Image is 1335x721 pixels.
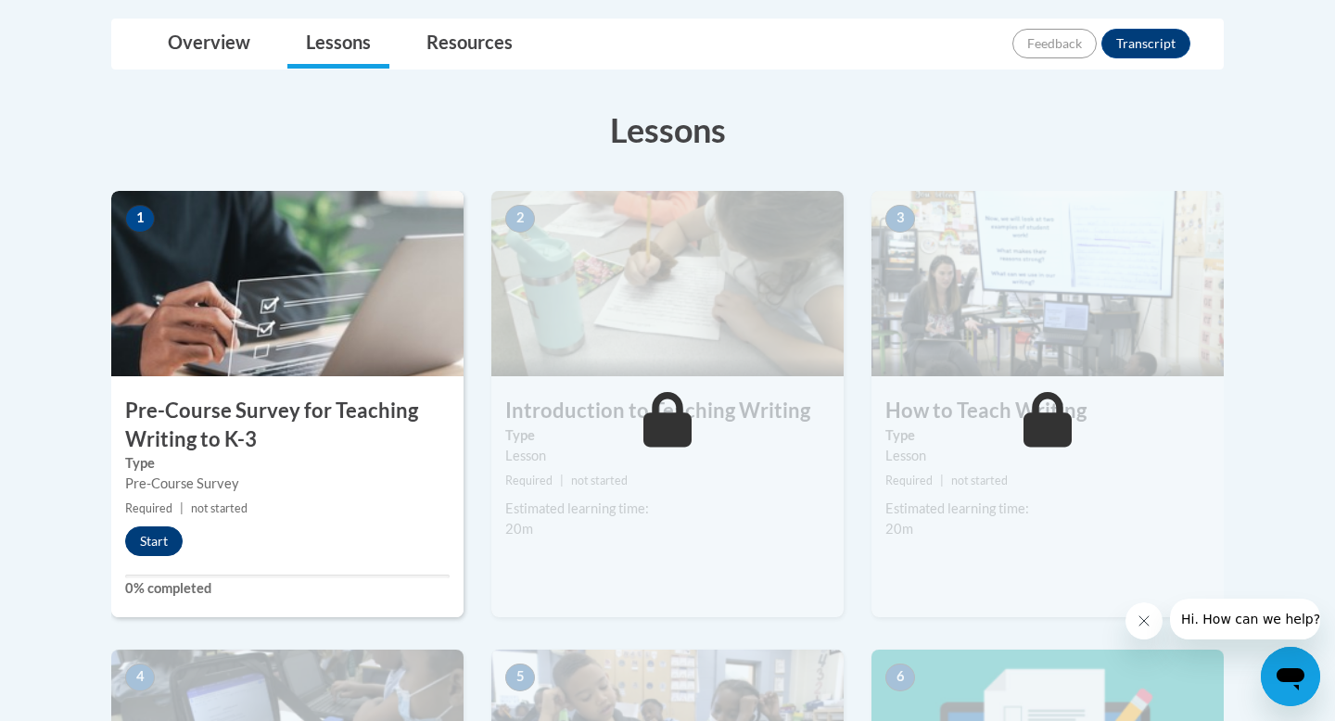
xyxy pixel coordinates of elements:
span: not started [951,474,1008,487]
a: Overview [149,19,269,69]
span: 3 [885,205,915,233]
a: Lessons [287,19,389,69]
span: 5 [505,664,535,691]
div: Estimated learning time: [885,499,1210,519]
button: Transcript [1101,29,1190,58]
h3: Pre-Course Survey for Teaching Writing to K-3 [111,397,464,454]
h3: How to Teach Writing [871,397,1224,425]
span: 20m [885,521,913,537]
span: 20m [505,521,533,537]
div: Lesson [885,446,1210,466]
span: Required [885,474,933,487]
span: 4 [125,664,155,691]
span: Required [125,501,172,515]
iframe: Message from company [1170,599,1320,639]
h3: Introduction to Teaching Writing [491,397,844,425]
button: Start [125,526,183,556]
img: Course Image [491,191,844,376]
span: not started [571,474,628,487]
span: | [560,474,564,487]
button: Feedback [1012,29,1097,58]
label: 0% completed [125,578,450,599]
div: Pre-Course Survey [125,474,450,494]
img: Course Image [111,191,464,376]
iframe: Button to launch messaging window [1261,647,1320,706]
div: Lesson [505,446,830,466]
label: Type [125,453,450,474]
a: Resources [408,19,531,69]
span: 6 [885,664,915,691]
iframe: Close message [1125,602,1163,639]
span: not started [191,501,248,515]
span: Required [505,474,553,487]
label: Type [885,425,1210,446]
span: 1 [125,205,155,233]
h3: Lessons [111,107,1224,153]
div: Estimated learning time: [505,499,830,519]
img: Course Image [871,191,1224,376]
span: 2 [505,205,535,233]
span: | [180,501,184,515]
span: | [940,474,944,487]
label: Type [505,425,830,446]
